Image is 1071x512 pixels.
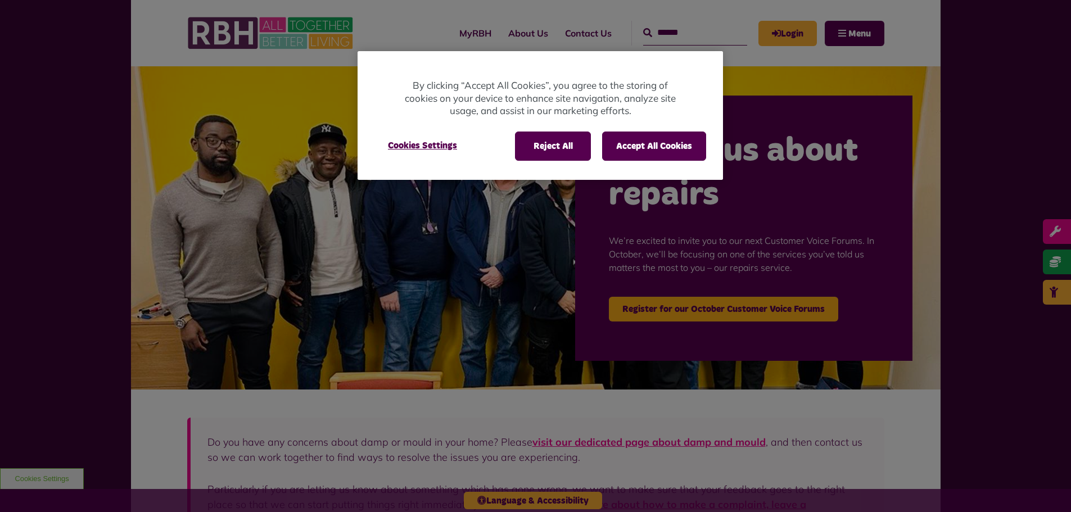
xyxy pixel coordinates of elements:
button: Cookies Settings [374,132,471,160]
div: Privacy [358,51,723,180]
button: Reject All [515,132,591,161]
button: Accept All Cookies [602,132,706,161]
div: Cookie banner [358,51,723,180]
p: By clicking “Accept All Cookies”, you agree to the storing of cookies on your device to enhance s... [403,79,678,117]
